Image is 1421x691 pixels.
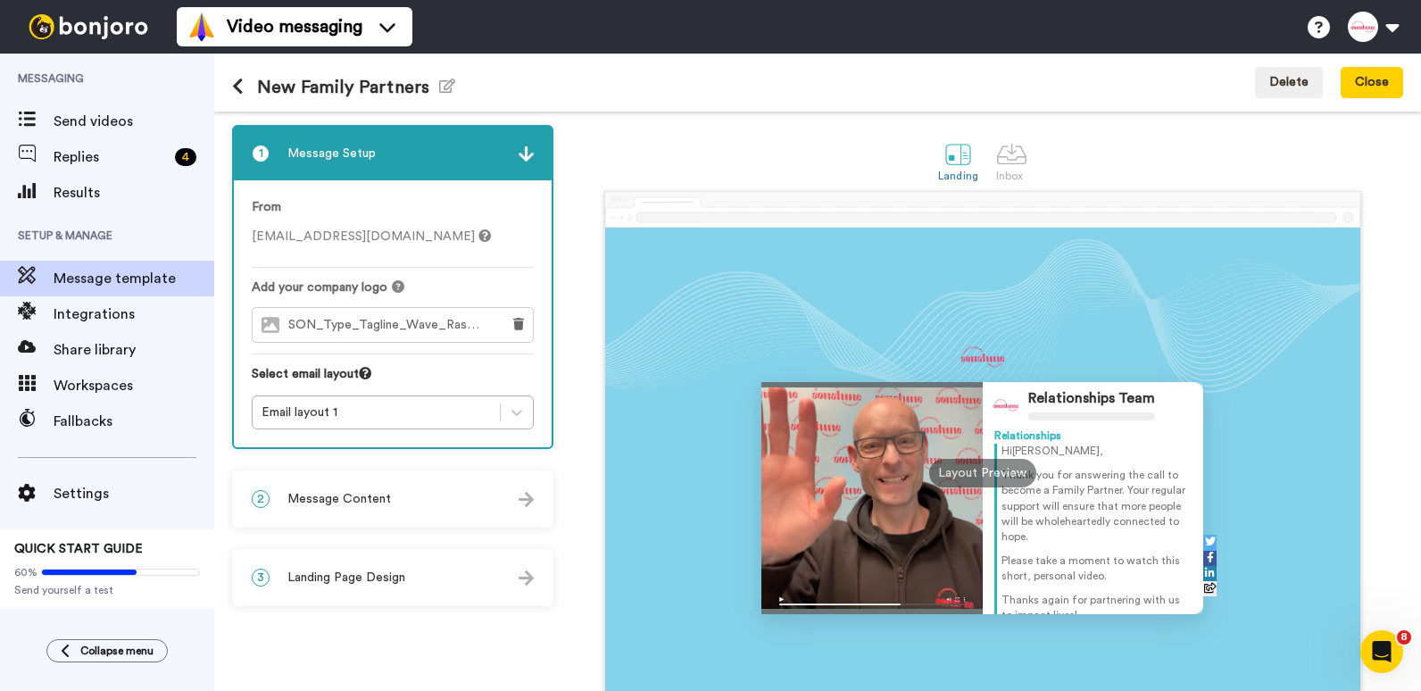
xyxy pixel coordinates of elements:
div: Relationships Team [1028,390,1155,407]
span: SON_Type_Tagline_Wave_Raspberry.png [288,318,491,333]
span: 1 [252,145,270,162]
div: Select email layout [252,365,534,395]
span: Collapse menu [80,644,154,658]
a: Landing [929,129,987,191]
span: QUICK START GUIDE [14,543,143,555]
span: 8 [1397,630,1411,645]
div: 2Message Content [232,470,553,528]
img: cf814f2c-edcd-453e-bebb-096693eeb2f8 [955,341,1010,373]
div: Relationships [994,429,1192,444]
span: Share library [54,339,214,361]
span: Message Content [287,490,391,508]
button: Collapse menu [46,639,168,662]
img: bj-logo-header-white.svg [21,14,155,39]
h1: New Family Partners [232,77,455,97]
span: Integrations [54,304,214,325]
img: Profile Image [990,389,1022,421]
span: Landing Page Design [287,569,405,587]
span: Send yourself a test [14,583,200,597]
span: Send videos [54,111,214,132]
span: 3 [252,569,270,587]
img: vm-color.svg [187,12,216,41]
span: Message template [54,268,214,289]
img: arrow.svg [519,570,534,586]
span: Settings [54,483,214,504]
div: 4 [175,148,196,166]
span: Workspaces [54,375,214,396]
div: 3Landing Page Design [232,549,553,606]
img: arrow.svg [519,146,534,162]
span: Video messaging [227,14,362,39]
span: [EMAIL_ADDRESS][DOMAIN_NAME] [252,230,491,243]
span: Message Setup [287,145,376,162]
a: Inbox [987,129,1036,191]
p: Thank you for answering the call to become a Family Partner. Your regular support will ensure tha... [1001,468,1192,545]
p: Thanks again for partnering with us to impact lives! [1001,593,1192,623]
div: Email layout 1 [262,404,491,421]
span: Add your company logo [252,279,387,296]
div: Layout Preview [929,459,1036,487]
img: arrow.svg [519,492,534,507]
img: player-controls-full.svg [761,588,983,614]
label: From [252,198,281,217]
span: Replies [54,146,168,168]
span: Fallbacks [54,411,214,432]
span: 60% [14,565,37,579]
span: 2 [252,490,270,508]
div: Landing [938,170,978,182]
button: Close [1341,67,1403,99]
p: Please take a moment to watch this short, personal video. [1001,554,1192,584]
div: Inbox [996,170,1027,182]
p: Hi [PERSON_NAME] , [1001,444,1192,459]
button: Delete [1255,67,1323,99]
span: Results [54,182,214,204]
iframe: Intercom live chat [1360,630,1403,673]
